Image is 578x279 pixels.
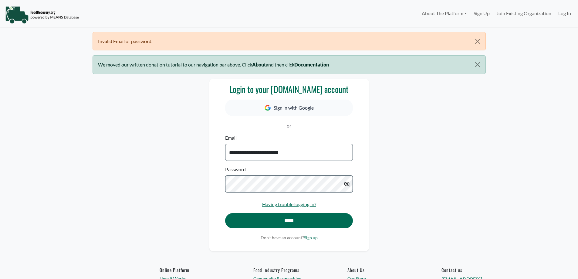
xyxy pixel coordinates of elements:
p: or [225,122,353,129]
a: Sign up [304,235,318,240]
b: About [252,62,266,67]
div: Invalid Email or password. [93,32,486,50]
a: Join Existing Organization [493,7,555,19]
h3: Login to your [DOMAIN_NAME] account [225,84,353,94]
a: About The Platform [418,7,470,19]
h6: Food Industry Programs [253,267,324,273]
h6: Online Platform [160,267,231,273]
img: Google Icon [265,105,271,111]
b: Documentation [294,62,329,67]
label: Password [225,166,246,173]
p: Don't have an account? [225,234,353,241]
img: NavigationLogo_FoodRecovery-91c16205cd0af1ed486a0f1a7774a6544ea792ac00100771e7dd3ec7c0e58e41.png [5,6,79,24]
a: Having trouble logging in? [262,201,316,207]
label: Email [225,134,237,141]
h6: Contact us [441,267,512,273]
div: We moved our written donation tutorial to our navigation bar above. Click and then click [93,55,486,74]
button: Sign in with Google [225,100,353,116]
button: Close [470,32,485,50]
a: Log In [555,7,574,19]
a: About Us [347,267,418,273]
button: Close [470,56,485,74]
a: Sign Up [470,7,493,19]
